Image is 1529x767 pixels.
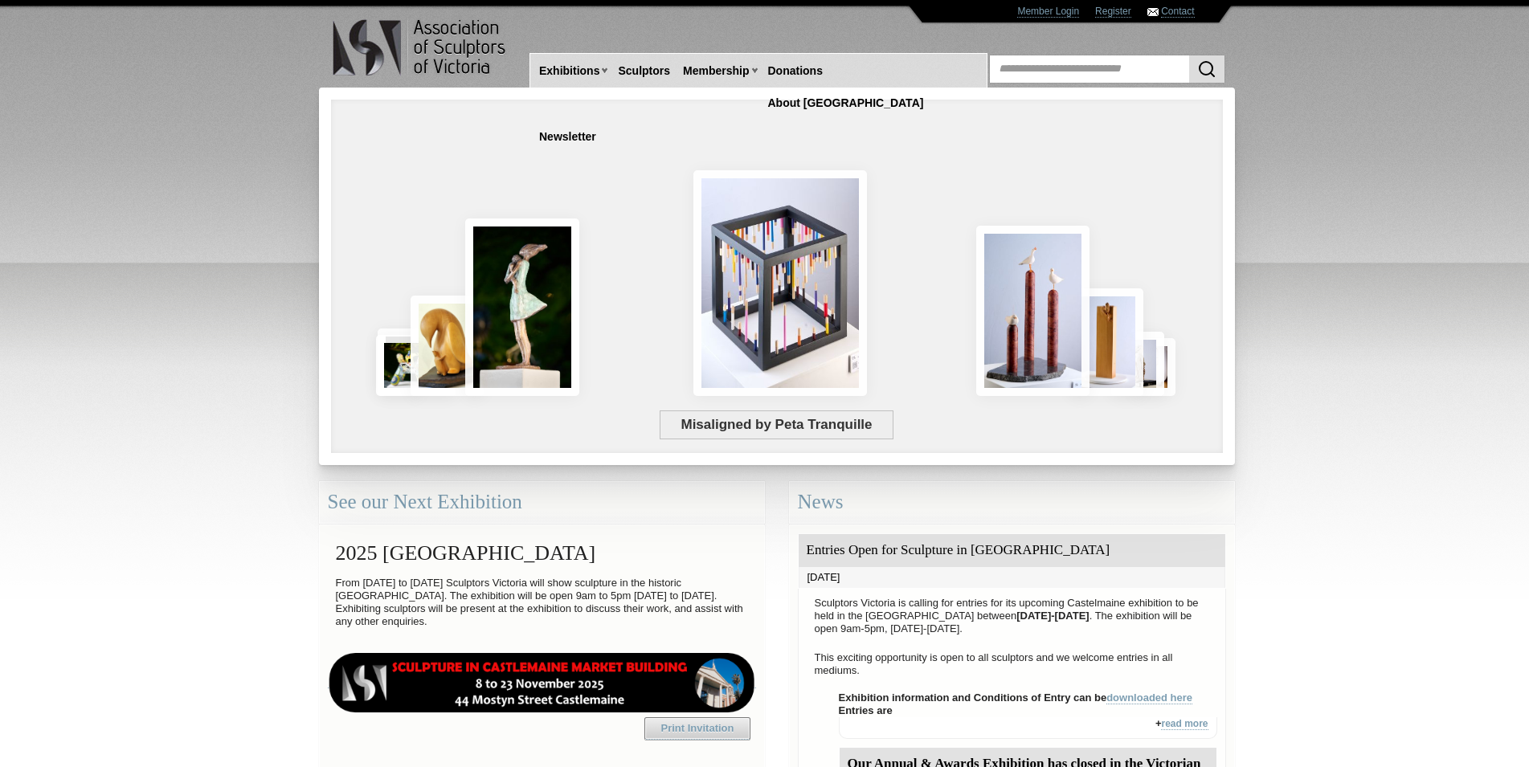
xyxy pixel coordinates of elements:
img: Rising Tides [976,226,1090,396]
a: About [GEOGRAPHIC_DATA] [762,88,930,118]
p: From [DATE] to [DATE] Sculptors Victoria will show sculpture in the historic [GEOGRAPHIC_DATA]. T... [328,573,756,632]
a: Contact [1161,6,1194,18]
a: Register [1095,6,1131,18]
div: See our Next Exhibition [319,481,765,524]
img: Search [1197,59,1216,79]
a: Exhibitions [533,56,606,86]
div: + [839,717,1217,739]
a: Membership [677,56,755,86]
div: [DATE] [799,567,1225,588]
p: Sculptors Victoria is calling for entries for its upcoming Castelmaine exhibition to be held in t... [807,593,1217,639]
img: Connection [465,218,579,396]
a: Donations [762,56,829,86]
h2: 2025 [GEOGRAPHIC_DATA] [328,533,756,573]
a: Print Invitation [644,717,750,740]
span: Misaligned by Peta Tranquille [660,410,893,439]
a: read more [1161,718,1208,730]
a: Member Login [1017,6,1079,18]
div: Entries Open for Sculpture in [GEOGRAPHIC_DATA] [799,534,1225,567]
a: Newsletter [533,122,603,152]
img: logo.png [332,16,509,80]
img: Contact ASV [1147,8,1159,16]
a: downloaded here [1106,692,1192,704]
div: News [789,481,1235,524]
img: castlemaine-ldrbd25v2.png [328,653,756,712]
strong: Exhibition information and Conditions of Entry can be [839,692,1193,704]
img: Little Frog. Big Climb [1070,288,1143,396]
p: This exciting opportunity is open to all sculptors and we welcome entries in all mediums. [807,647,1217,681]
a: Sculptors [611,56,677,86]
img: Misaligned [693,170,867,396]
strong: [DATE]-[DATE] [1016,610,1090,622]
